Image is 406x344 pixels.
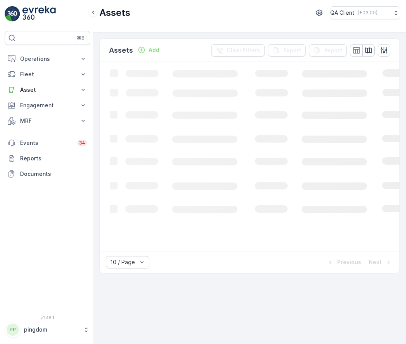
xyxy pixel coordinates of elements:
p: ⌘B [77,35,85,41]
p: Assets [109,45,133,56]
p: Add [148,46,159,54]
button: Import [309,44,347,57]
div: PP [7,323,19,336]
p: pingdom [24,326,79,334]
p: Reports [20,155,87,162]
img: logo_light-DOdMpM7g.png [22,6,56,22]
a: Documents [5,166,90,182]
button: Add [135,45,162,55]
p: QA Client [330,9,355,17]
button: Asset [5,82,90,98]
p: Import [324,46,342,54]
button: PPpingdom [5,322,90,338]
p: Events [20,139,73,147]
p: Fleet [20,71,75,78]
p: Previous [337,258,361,266]
p: Next [369,258,382,266]
button: QA Client(+03:00) [330,6,400,19]
a: Events34 [5,135,90,151]
button: Operations [5,51,90,67]
p: Clear Filters [227,46,260,54]
p: 34 [79,140,85,146]
button: Fleet [5,67,90,82]
img: logo [5,6,20,22]
p: MRF [20,117,75,125]
button: Export [268,44,306,57]
p: Assets [99,7,130,19]
span: v 1.48.1 [5,315,90,320]
p: Engagement [20,101,75,109]
p: Export [283,46,301,54]
button: MRF [5,113,90,129]
p: Asset [20,86,75,94]
button: Next [368,258,393,267]
a: Reports [5,151,90,166]
p: Operations [20,55,75,63]
p: Documents [20,170,87,178]
button: Engagement [5,98,90,113]
p: ( +03:00 ) [358,10,377,16]
button: Clear Filters [211,44,265,57]
button: Previous [326,258,362,267]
